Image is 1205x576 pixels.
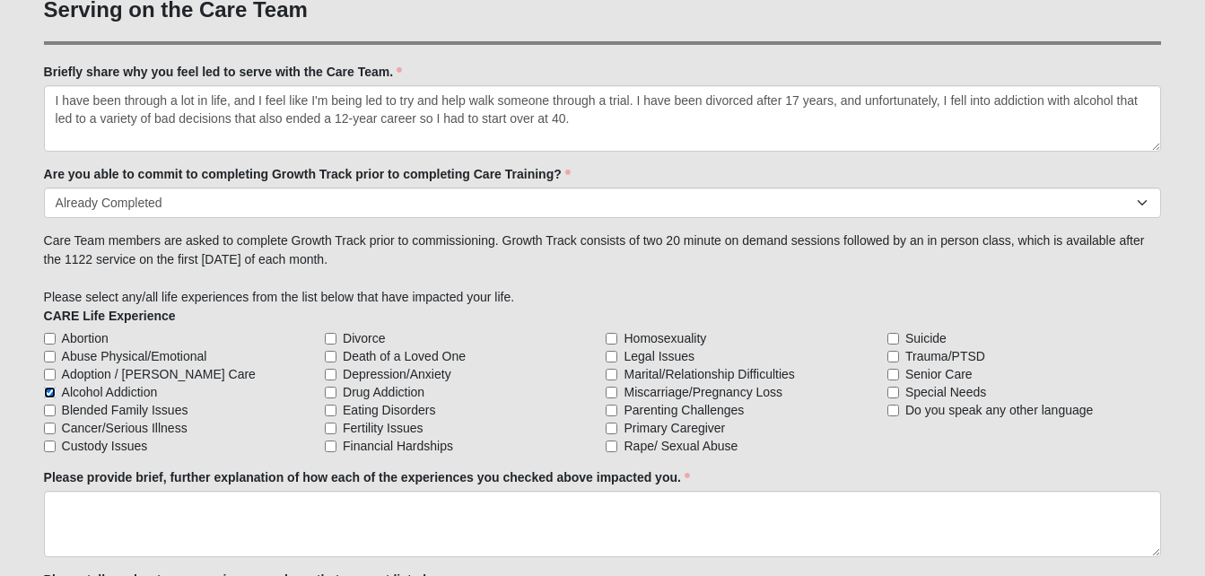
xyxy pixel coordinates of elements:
input: Primary Caregiver [606,423,617,434]
span: Marital/Relationship Difficulties [624,365,794,383]
span: Parenting Challenges [624,401,744,419]
input: Special Needs [887,387,899,398]
input: Blended Family Issues [44,405,56,416]
span: Do you speak any other language [905,401,1093,419]
input: Do you speak any other language [887,405,899,416]
span: Depression/Anxiety [343,365,451,383]
span: Drug Addiction [343,383,424,401]
input: Abortion [44,333,56,345]
span: Divorce [343,329,385,347]
input: Cancer/Serious Illness [44,423,56,434]
span: Senior Care [905,365,973,383]
input: Abuse Physical/Emotional [44,351,56,362]
input: Fertility Issues [325,423,336,434]
label: Please provide brief, further explanation of how each of the experiences you checked above impact... [44,468,690,486]
input: Financial Hardships [325,441,336,452]
span: Miscarriage/Pregnancy Loss [624,383,782,401]
input: Divorce [325,333,336,345]
span: Abortion [62,329,109,347]
span: Custody Issues [62,437,148,455]
input: Miscarriage/Pregnancy Loss [606,387,617,398]
input: Drug Addiction [325,387,336,398]
label: CARE Life Experience [44,307,176,325]
span: Fertility Issues [343,419,423,437]
span: Cancer/Serious Illness [62,419,188,437]
span: Blended Family Issues [62,401,188,419]
textarea: I have been through a lot in life, and I feel like I'm being led to try and help walk someone thr... [44,85,1162,152]
label: Are you able to commit to completing Growth Track prior to completing Care Training? [44,165,571,183]
input: Rape/ Sexual Abuse [606,441,617,452]
span: Suicide [905,329,947,347]
input: Suicide [887,333,899,345]
input: Marital/Relationship Difficulties [606,369,617,380]
span: Trauma/PTSD [905,347,985,365]
input: Homosexuality [606,333,617,345]
span: Adoption / [PERSON_NAME] Care [62,365,256,383]
span: Abuse Physical/Emotional [62,347,207,365]
span: Financial Hardships [343,437,453,455]
input: Depression/Anxiety [325,369,336,380]
input: Eating Disorders [325,405,336,416]
input: Death of a Loved One [325,351,336,362]
input: Custody Issues [44,441,56,452]
input: Senior Care [887,369,899,380]
input: Legal Issues [606,351,617,362]
span: Death of a Loved One [343,347,466,365]
span: Homosexuality [624,329,706,347]
input: Parenting Challenges [606,405,617,416]
span: Special Needs [905,383,986,401]
input: Adoption / [PERSON_NAME] Care [44,369,56,380]
span: Primary Caregiver [624,419,725,437]
span: Eating Disorders [343,401,436,419]
span: Alcohol Addiction [62,383,158,401]
span: Rape/ Sexual Abuse [624,437,738,455]
label: Briefly share why you feel led to serve with the Care Team. [44,63,403,81]
input: Trauma/PTSD [887,351,899,362]
input: Alcohol Addiction [44,387,56,398]
span: Legal Issues [624,347,694,365]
